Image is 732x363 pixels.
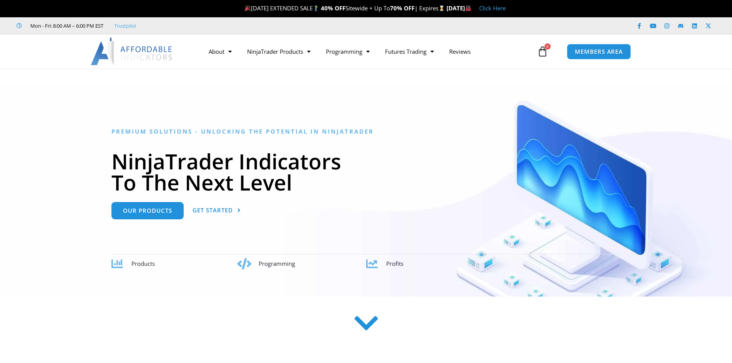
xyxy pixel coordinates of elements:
a: 0 [526,40,559,63]
span: MEMBERS AREA [575,49,623,55]
a: Trustpilot [114,21,136,30]
a: NinjaTrader Products [239,43,318,60]
a: MEMBERS AREA [567,44,631,60]
a: Our Products [111,202,184,219]
img: 🏭 [465,5,471,11]
span: Profits [386,260,403,267]
img: 🏌️‍♂️ [313,5,319,11]
img: LogoAI | Affordable Indicators – NinjaTrader [91,38,173,65]
a: Reviews [442,43,478,60]
a: About [201,43,239,60]
a: Click Here [479,4,506,12]
span: [DATE] EXTENDED SALE Sitewide + Up To | Expires [243,4,447,12]
img: ⌛ [439,5,445,11]
strong: 70% OFF [390,4,415,12]
nav: Menu [201,43,535,60]
span: Products [131,260,155,267]
a: Futures Trading [377,43,442,60]
span: Programming [259,260,295,267]
span: Mon - Fri: 8:00 AM – 6:00 PM EST [28,21,103,30]
span: Get Started [193,207,233,213]
strong: [DATE] [447,4,471,12]
span: Our Products [123,208,172,214]
h1: NinjaTrader Indicators To The Next Level [111,151,621,193]
img: 🎉 [245,5,251,11]
span: 0 [544,43,551,50]
h6: Premium Solutions - Unlocking the Potential in NinjaTrader [111,128,621,135]
strong: 40% OFF [321,4,345,12]
a: Get Started [193,202,241,219]
a: Programming [318,43,377,60]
